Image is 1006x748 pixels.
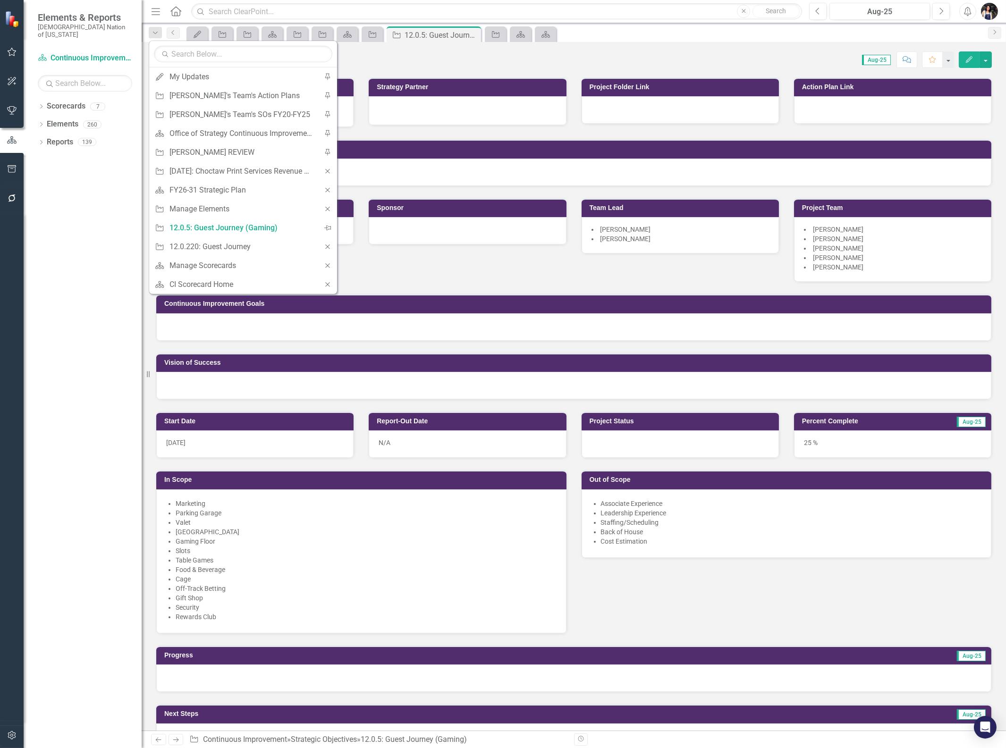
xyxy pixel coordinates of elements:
a: Continuous Improvement [203,735,287,744]
li: Slots [176,546,557,555]
div: » » [189,734,566,745]
span: [PERSON_NAME] [813,263,863,271]
h3: Report-Out Date [377,418,561,425]
input: Search Below... [154,46,332,62]
div: [DATE]: Choctaw Print Services Revenue Growth Strategy [169,165,313,177]
div: [PERSON_NAME]'s Team's SOs FY20-FY25 [169,109,313,120]
div: Manage Elements [169,203,313,215]
div: 25 % [794,430,991,458]
a: Manage Elements [149,200,318,218]
div: 12.0.5: Guest Journey (Gaming) [169,222,313,234]
h3: Team Lead [590,204,774,211]
input: Search ClearPoint... [191,3,802,20]
span: Aug-25 [957,651,986,661]
h3: Sponsor [377,204,561,211]
h3: Progress [164,652,568,659]
h3: Strategy Partner [377,84,561,91]
span: [PERSON_NAME] [813,235,863,243]
span: Search [766,7,786,15]
a: My Updates [149,68,318,85]
span: [PERSON_NAME] [600,226,651,233]
button: Search [752,5,800,18]
button: Aug-25 [829,3,930,20]
li: Valet [176,518,557,527]
li: Marketing [176,499,557,508]
li: Food & Beverage [176,565,557,574]
h3: Action Plan Link [802,84,987,91]
span: Aug-25 [957,709,986,720]
div: Aug-25 [833,6,927,17]
li: Staffing/Scheduling [601,518,982,527]
a: FY26-31 Strategic Plan [149,181,318,199]
a: Office of Strategy Continuous Improvement Initiatives [149,125,318,142]
h3: Next Steps [164,710,604,717]
div: 260 [83,120,101,128]
h3: Vision of Success [164,359,987,366]
img: Layla Freeman [981,3,998,20]
a: [DATE]: Choctaw Print Services Revenue Growth Strategy [149,162,318,180]
div: Manage Scorecards [169,260,313,271]
a: Elements [47,119,78,130]
a: Reports [47,137,73,148]
div: 7 [90,102,105,110]
li: Rewards Club [176,612,557,622]
h3: Project Folder Link [590,84,774,91]
h3: Start Date [164,418,349,425]
div: 12.0.5: Guest Journey (Gaming) [405,29,479,41]
li: Table Games [176,555,557,565]
li: Off-Track Betting [176,584,557,593]
div: 12.0.220: Guest Journey [169,241,313,252]
li: Parking Garage [176,508,557,518]
div: My Updates [169,71,313,83]
span: [DATE] [166,439,186,446]
a: [PERSON_NAME] REVIEW [149,143,318,161]
a: 12.0.220: Guest Journey [149,238,318,255]
h3: Problem Statement [164,145,987,152]
span: [PERSON_NAME] [813,244,863,252]
div: 139 [78,138,96,146]
li: Back of House [601,527,982,537]
h3: In Scope [164,476,562,483]
div: Open Intercom Messenger [974,716,997,739]
li: Leadership Experience [601,508,982,518]
div: N/A [369,430,566,458]
small: [DEMOGRAPHIC_DATA] Nation of [US_STATE] [38,23,132,39]
li: Gift Shop [176,593,557,603]
img: ClearPoint Strategy [5,10,21,27]
div: 12.0.5: Guest Journey (Gaming) [361,735,467,744]
li: [GEOGRAPHIC_DATA] [176,527,557,537]
h3: Project Status [590,418,774,425]
h3: Continuous Improvement Goals [164,300,987,307]
li: Security [176,603,557,612]
span: [PERSON_NAME] [813,254,863,261]
span: Elements & Reports [38,12,132,23]
a: Continuous Improvement [38,53,132,64]
li: Associate Experience [601,499,982,508]
h3: Percent Complete [802,418,923,425]
div: CI Scorecard Home [169,278,313,290]
li: Cost Estimation [601,537,982,546]
span: Aug-25 [862,55,891,65]
li: Gaming Floor [176,537,557,546]
h3: Project Team [802,204,987,211]
span: [PERSON_NAME] [813,226,863,233]
a: [PERSON_NAME]'s Team's SOs FY20-FY25 [149,106,318,123]
div: [PERSON_NAME]'s Team's Action Plans [169,90,313,101]
span: Aug-25 [957,417,986,427]
a: Strategic Objectives [291,735,357,744]
div: FY26-31 Strategic Plan [169,184,313,196]
a: [PERSON_NAME]'s Team's Action Plans [149,87,318,104]
div: [PERSON_NAME] REVIEW [169,146,313,158]
div: Office of Strategy Continuous Improvement Initiatives [169,127,313,139]
span: [PERSON_NAME] [600,235,651,243]
input: Search Below... [38,75,132,92]
p: Not defined [166,166,981,176]
h3: Out of Scope [590,476,987,483]
li: Cage [176,574,557,584]
a: CI Scorecard Home [149,276,318,293]
a: 12.0.5: Guest Journey (Gaming) [149,219,318,236]
a: Manage Scorecards [149,257,318,274]
a: Scorecards [47,101,85,112]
